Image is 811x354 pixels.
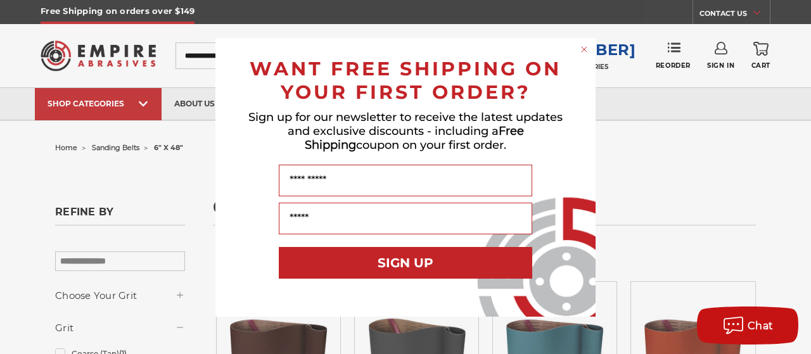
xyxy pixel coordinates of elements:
button: Chat [697,307,798,345]
span: Sign up for our newsletter to receive the latest updates and exclusive discounts - including a co... [248,110,563,152]
span: WANT FREE SHIPPING ON YOUR FIRST ORDER? [250,57,561,104]
span: Chat [748,320,774,332]
span: Free Shipping [305,124,524,152]
button: Close dialog [578,43,591,56]
button: SIGN UP [279,247,532,279]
